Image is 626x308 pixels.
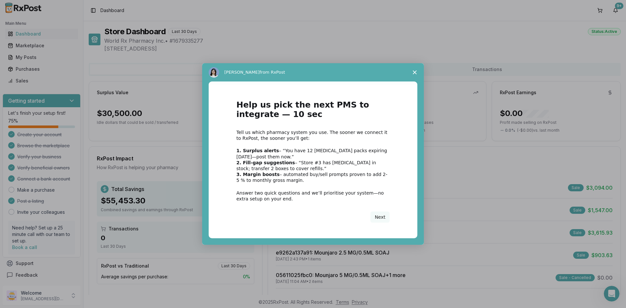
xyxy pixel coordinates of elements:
[236,160,295,165] b: 2. Fill-gap suggestions
[209,67,219,78] img: Profile image for Alice
[406,63,424,81] span: Close survey
[236,160,390,171] div: – “Store #3 has [MEDICAL_DATA] in stock; transfer 2 boxes to cover refills.”
[236,148,279,153] b: 1. Surplus alerts
[260,70,285,75] span: from RxPost
[236,172,280,177] b: 3. Margin boosts
[236,171,390,183] div: – automated buy/sell prompts proven to add 2-5 % to monthly gross margin.
[224,70,260,75] span: [PERSON_NAME]
[236,148,390,159] div: – “You have 12 [MEDICAL_DATA] packs expiring [DATE]—post them now.”
[236,129,390,141] div: Tell us which pharmacy system you use. The sooner we connect it to RxPost, the sooner you’ll get:
[236,190,390,202] div: Answer two quick questions and we’ll prioritise your system—no extra setup on your end.
[236,100,390,123] h1: Help us pick the next PMS to integrate — 10 sec
[370,212,390,223] button: Next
